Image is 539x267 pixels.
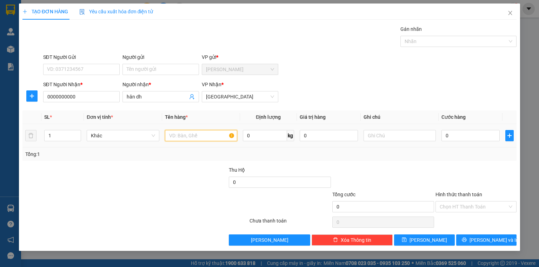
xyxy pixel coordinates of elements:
[22,9,27,14] span: plus
[505,130,514,141] button: plus
[43,53,120,61] div: SĐT Người Gửi
[206,91,274,102] span: Sài Gòn
[435,192,482,197] label: Hình thức thanh toán
[341,236,371,244] span: Xóa Thông tin
[394,234,455,246] button: save[PERSON_NAME]
[410,236,447,244] span: [PERSON_NAME]
[500,4,520,23] button: Close
[22,9,68,14] span: TẠO ĐƠN HÀNG
[229,234,310,246] button: [PERSON_NAME]
[202,82,221,87] span: VP Nhận
[43,81,120,88] div: SĐT Người Nhận
[27,93,37,99] span: plus
[470,236,519,244] span: [PERSON_NAME] và In
[333,237,338,243] span: delete
[87,114,113,120] span: Đơn vị tính
[507,10,513,16] span: close
[122,53,199,61] div: Người gửi
[91,130,155,141] span: Khác
[206,64,274,75] span: Phan Rang
[402,237,407,243] span: save
[229,167,245,173] span: Thu Hộ
[456,234,517,246] button: printer[PERSON_NAME] và In
[361,110,439,124] th: Ghi chú
[251,236,288,244] span: [PERSON_NAME]
[79,9,85,15] img: icon
[364,130,436,141] input: Ghi Chú
[332,192,355,197] span: Tổng cước
[462,237,467,243] span: printer
[249,217,331,229] div: Chưa thanh toán
[122,81,199,88] div: Người nhận
[202,53,278,61] div: VP gửi
[287,130,294,141] span: kg
[300,130,358,141] input: 0
[79,9,153,14] span: Yêu cầu xuất hóa đơn điện tử
[400,26,422,32] label: Gán nhãn
[312,234,393,246] button: deleteXóa Thông tin
[165,130,237,141] input: VD: Bàn, Ghế
[26,90,38,102] button: plus
[189,94,195,100] span: user-add
[165,114,188,120] span: Tên hàng
[300,114,326,120] span: Giá trị hàng
[441,114,466,120] span: Cước hàng
[256,114,281,120] span: Định lượng
[44,114,50,120] span: SL
[25,130,36,141] button: delete
[25,150,208,158] div: Tổng: 1
[506,133,513,138] span: plus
